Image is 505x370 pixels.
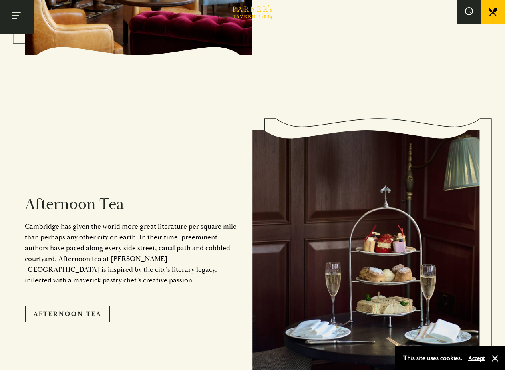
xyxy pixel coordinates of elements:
[468,354,485,362] button: Accept
[25,195,241,214] h2: Afternoon Tea
[25,306,110,322] a: Afternoon Tea
[491,354,499,362] button: Close and accept
[403,352,462,364] p: This site uses cookies.
[25,221,241,286] p: Cambridge has given the world more great literature per square mile than perhaps any other city o...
